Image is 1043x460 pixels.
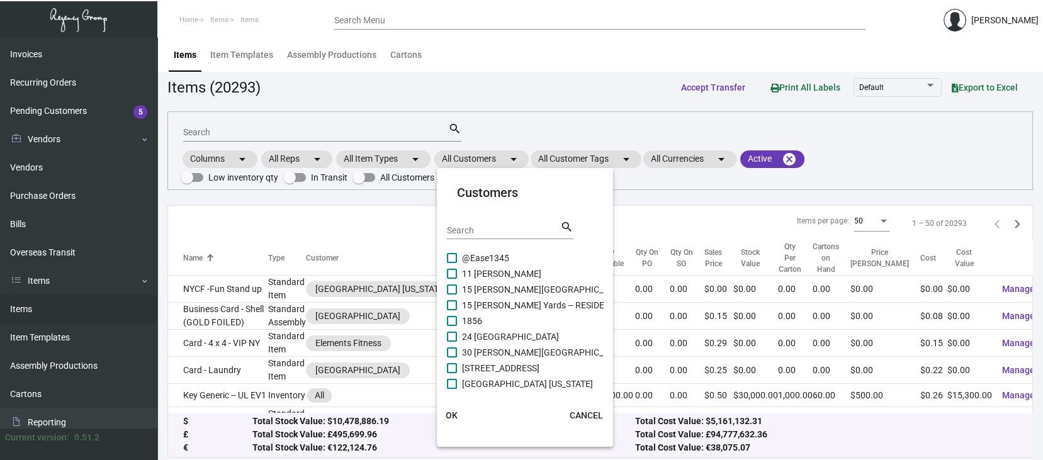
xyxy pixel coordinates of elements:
[462,282,687,297] span: 15 [PERSON_NAME][GEOGRAPHIC_DATA] – RESIDENCES
[462,313,482,328] span: 1856
[462,345,677,360] span: 30 [PERSON_NAME][GEOGRAPHIC_DATA] - Residences
[560,220,573,235] mat-icon: search
[462,361,539,376] span: [STREET_ADDRESS]
[432,404,472,427] button: OK
[560,404,613,427] button: CANCEL
[5,431,69,444] div: Current version:
[462,329,559,344] span: 24 [GEOGRAPHIC_DATA]
[446,410,458,420] span: OK
[457,183,593,202] mat-card-title: Customers
[462,376,593,391] span: [GEOGRAPHIC_DATA] [US_STATE]
[570,410,603,420] span: CANCEL
[462,298,663,313] span: 15 [PERSON_NAME] Yards – RESIDENCES - Inactive
[462,250,509,266] span: @Ease1345
[74,431,99,444] div: 0.51.2
[462,266,541,281] span: 11 [PERSON_NAME]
